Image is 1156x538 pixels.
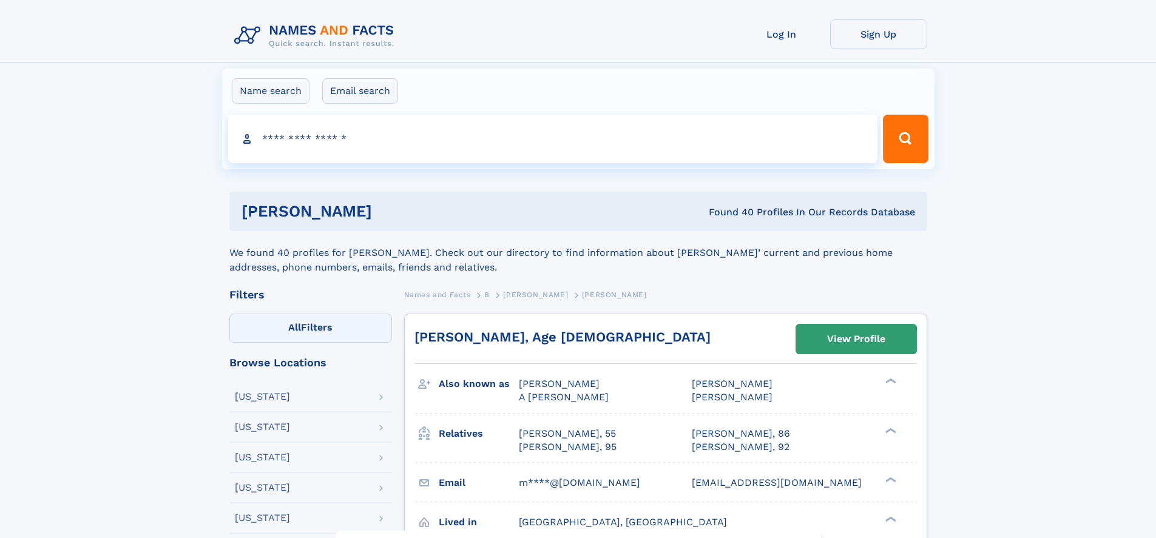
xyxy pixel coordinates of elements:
div: Found 40 Profiles In Our Records Database [540,206,915,219]
h3: Email [439,472,519,493]
a: [PERSON_NAME], Age [DEMOGRAPHIC_DATA] [414,329,711,345]
span: [PERSON_NAME] [519,378,600,389]
span: [GEOGRAPHIC_DATA], [GEOGRAPHIC_DATA] [519,516,727,528]
div: [US_STATE] [235,513,290,523]
div: [US_STATE] [235,483,290,493]
label: Name search [232,78,309,104]
a: Sign Up [830,19,927,49]
span: B [484,291,490,299]
span: [PERSON_NAME] [582,291,647,299]
div: Filters [229,289,392,300]
label: Filters [229,314,392,343]
h3: Relatives [439,423,519,444]
div: [US_STATE] [235,392,290,402]
span: A [PERSON_NAME] [519,391,609,403]
a: [PERSON_NAME], 86 [692,427,790,440]
a: [PERSON_NAME], 92 [692,440,789,454]
div: View Profile [827,325,885,353]
a: B [484,287,490,302]
span: [EMAIL_ADDRESS][DOMAIN_NAME] [692,477,862,488]
div: ❯ [882,426,897,434]
div: ❯ [882,515,897,523]
div: We found 40 profiles for [PERSON_NAME]. Check out our directory to find information about [PERSON... [229,231,927,275]
button: Search Button [883,115,928,163]
img: Logo Names and Facts [229,19,404,52]
span: All [288,321,301,333]
h1: [PERSON_NAME] [242,204,541,219]
input: search input [228,115,878,163]
h3: Also known as [439,374,519,394]
span: [PERSON_NAME] [692,378,772,389]
a: [PERSON_NAME], 55 [519,427,616,440]
a: Log In [733,19,830,49]
a: View Profile [796,324,916,354]
div: [US_STATE] [235,422,290,432]
span: [PERSON_NAME] [503,291,568,299]
h3: Lived in [439,512,519,533]
div: Browse Locations [229,357,392,368]
a: [PERSON_NAME], 95 [519,440,617,454]
span: [PERSON_NAME] [692,391,772,403]
div: ❯ [882,476,897,483]
a: Names and Facts [404,287,471,302]
label: Email search [322,78,398,104]
div: [US_STATE] [235,452,290,462]
div: ❯ [882,377,897,385]
a: [PERSON_NAME] [503,287,568,302]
